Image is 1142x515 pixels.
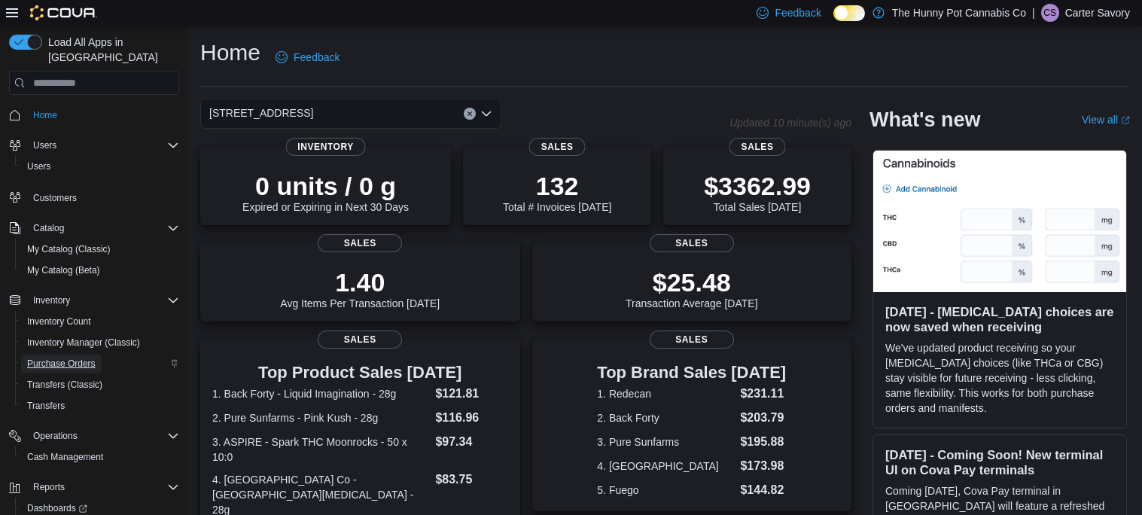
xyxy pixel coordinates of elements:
[833,21,834,22] span: Dark Mode
[435,433,507,451] dd: $97.34
[3,104,185,126] button: Home
[27,337,140,349] span: Inventory Manager (Classic)
[892,4,1026,22] p: The Hunny Pot Cannabis Co
[280,267,440,309] div: Avg Items Per Transaction [DATE]
[869,108,980,132] h2: What's new
[15,332,185,353] button: Inventory Manager (Classic)
[33,481,65,493] span: Reports
[885,304,1114,334] h3: [DATE] - [MEDICAL_DATA] choices are now saved when receiving
[3,218,185,239] button: Catalog
[21,355,102,373] a: Purchase Orders
[212,434,429,465] dt: 3. ASPIRE - Spark THC Moonrocks - 50 x 10:0
[740,433,786,451] dd: $195.88
[885,340,1114,416] p: We've updated product receiving so your [MEDICAL_DATA] choices (like THCa or CBG) stay visible fo...
[740,385,786,403] dd: $231.11
[729,117,851,129] p: Updated 10 minute(s) ago
[15,311,185,332] button: Inventory Count
[503,171,611,213] div: Total # Invoices [DATE]
[27,187,179,206] span: Customers
[27,427,84,445] button: Operations
[27,219,179,237] span: Catalog
[33,222,64,234] span: Catalog
[1041,4,1059,22] div: Carter Savory
[27,189,83,207] a: Customers
[740,457,786,475] dd: $173.98
[3,135,185,156] button: Users
[33,139,56,151] span: Users
[21,261,179,279] span: My Catalog (Beta)
[27,243,111,255] span: My Catalog (Classic)
[285,138,366,156] span: Inventory
[27,478,71,496] button: Reports
[27,427,179,445] span: Operations
[15,353,185,374] button: Purchase Orders
[27,264,100,276] span: My Catalog (Beta)
[27,358,96,370] span: Purchase Orders
[30,5,97,20] img: Cova
[704,171,811,201] p: $3362.99
[21,240,117,258] a: My Catalog (Classic)
[15,239,185,260] button: My Catalog (Classic)
[626,267,758,297] p: $25.48
[15,395,185,416] button: Transfers
[27,478,179,496] span: Reports
[597,386,734,401] dt: 1. Redecan
[27,291,76,309] button: Inventory
[21,312,179,331] span: Inventory Count
[21,376,108,394] a: Transfers (Classic)
[27,400,65,412] span: Transfers
[15,446,185,468] button: Cash Management
[15,260,185,281] button: My Catalog (Beta)
[1065,4,1130,22] p: Carter Savory
[209,104,313,122] span: [STREET_ADDRESS]
[885,447,1114,477] h3: [DATE] - Coming Soon! New terminal UI on Cova Pay terminals
[212,364,508,382] h3: Top Product Sales [DATE]
[775,5,821,20] span: Feedback
[280,267,440,297] p: 1.40
[27,136,62,154] button: Users
[597,410,734,425] dt: 2. Back Forty
[27,291,179,309] span: Inventory
[1121,116,1130,125] svg: External link
[21,397,71,415] a: Transfers
[212,386,429,401] dt: 1. Back Forty - Liquid Imagination - 28g
[27,451,103,463] span: Cash Management
[21,448,179,466] span: Cash Management
[503,171,611,201] p: 132
[626,267,758,309] div: Transaction Average [DATE]
[27,136,179,154] span: Users
[597,483,734,498] dt: 5. Fuego
[3,290,185,311] button: Inventory
[740,481,786,499] dd: $144.82
[650,234,734,252] span: Sales
[15,156,185,177] button: Users
[21,355,179,373] span: Purchase Orders
[597,434,734,449] dt: 3. Pure Sunfarms
[597,364,786,382] h3: Top Brand Sales [DATE]
[435,471,507,489] dd: $83.75
[27,315,91,328] span: Inventory Count
[318,234,402,252] span: Sales
[270,42,346,72] a: Feedback
[1082,114,1130,126] a: View allExternal link
[650,331,734,349] span: Sales
[27,106,63,124] a: Home
[3,186,185,208] button: Customers
[212,410,429,425] dt: 2. Pure Sunfarms - Pink Kush - 28g
[21,376,179,394] span: Transfers (Classic)
[42,35,179,65] span: Load All Apps in [GEOGRAPHIC_DATA]
[529,138,586,156] span: Sales
[1032,4,1035,22] p: |
[27,379,102,391] span: Transfers (Classic)
[729,138,786,156] span: Sales
[480,108,492,120] button: Open list of options
[597,459,734,474] dt: 4. [GEOGRAPHIC_DATA]
[1043,4,1056,22] span: CS
[33,294,70,306] span: Inventory
[704,171,811,213] div: Total Sales [DATE]
[21,240,179,258] span: My Catalog (Classic)
[33,430,78,442] span: Operations
[3,477,185,498] button: Reports
[21,261,106,279] a: My Catalog (Beta)
[242,171,409,201] p: 0 units / 0 g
